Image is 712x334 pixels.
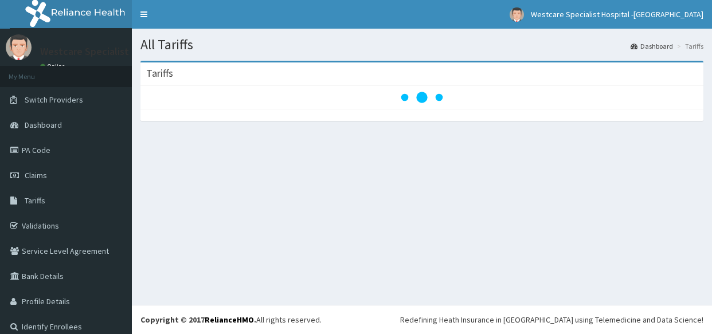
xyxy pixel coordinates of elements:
[25,120,62,130] span: Dashboard
[25,95,83,105] span: Switch Providers
[399,74,445,120] svg: audio-loading
[140,315,256,325] strong: Copyright © 2017 .
[146,68,173,78] h3: Tariffs
[132,305,712,334] footer: All rights reserved.
[531,9,703,19] span: Westcare Specialist Hospital -[GEOGRAPHIC_DATA]
[140,37,703,52] h1: All Tariffs
[40,62,68,70] a: Online
[205,315,254,325] a: RelianceHMO
[400,314,703,325] div: Redefining Heath Insurance in [GEOGRAPHIC_DATA] using Telemedicine and Data Science!
[25,195,45,206] span: Tariffs
[674,41,703,51] li: Tariffs
[25,170,47,180] span: Claims
[510,7,524,22] img: User Image
[40,46,269,57] p: Westcare Specialist Hospital -[GEOGRAPHIC_DATA]
[6,34,32,60] img: User Image
[631,41,673,51] a: Dashboard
